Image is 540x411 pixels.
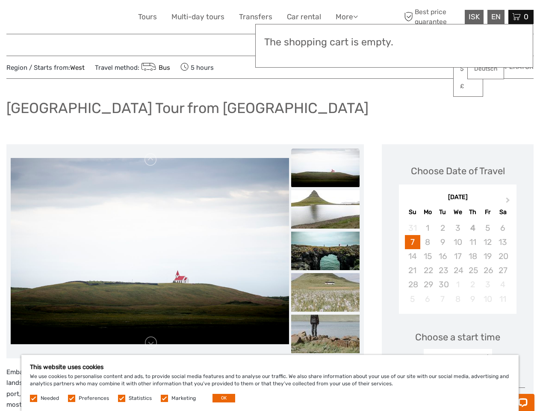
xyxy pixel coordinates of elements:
[411,164,505,178] div: Choose Date of Travel
[41,395,59,402] label: Needed
[405,221,420,235] div: Not available Sunday, August 31st, 2025
[450,221,465,235] div: Not available Wednesday, September 3rd, 2025
[291,232,360,270] img: f511949b9318488fb3fcc0d5b2df8cb7_slider_thumbnail.jpeg
[495,263,510,277] div: Not available Saturday, September 27th, 2025
[465,249,480,263] div: Not available Thursday, September 18th, 2025
[420,249,435,263] div: Not available Monday, September 15th, 2025
[180,61,214,73] span: 5 hours
[129,395,152,402] label: Statistics
[6,99,369,117] h1: [GEOGRAPHIC_DATA] Tour from [GEOGRAPHIC_DATA]
[171,395,196,402] label: Marketing
[405,263,420,277] div: Not available Sunday, September 21st, 2025
[420,292,435,306] div: Not available Monday, October 6th, 2025
[12,15,97,22] p: Chat now
[435,221,450,235] div: Not available Tuesday, September 2nd, 2025
[420,235,435,249] div: Not available Monday, September 8th, 2025
[454,61,483,77] a: $
[401,221,513,306] div: month 2025-09
[465,221,480,235] div: Not available Thursday, September 4th, 2025
[98,13,109,24] button: Open LiveChat chat widget
[450,206,465,218] div: We
[291,149,360,187] img: 18f1811b22dc45e285910ffbc7159f48_slider_thumbnail.jpeg
[405,292,420,306] div: Not available Sunday, October 5th, 2025
[495,221,510,235] div: Not available Saturday, September 6th, 2025
[450,235,465,249] div: Not available Wednesday, September 10th, 2025
[6,63,85,72] span: Region / Starts from:
[446,354,469,365] div: 08:00
[480,263,495,277] div: Not available Friday, September 26th, 2025
[469,12,480,21] span: ISK
[450,292,465,306] div: Not available Wednesday, October 8th, 2025
[171,11,224,23] a: Multi-day tours
[435,235,450,249] div: Not available Tuesday, September 9th, 2025
[138,11,157,23] a: Tours
[487,10,505,24] div: EN
[450,249,465,263] div: Not available Wednesday, September 17th, 2025
[30,363,510,371] h5: This website uses cookies
[212,394,235,402] button: OK
[21,355,519,411] div: We use cookies to personalise content and ads, to provide social media features and to analyse ou...
[70,64,85,71] a: West
[435,292,450,306] div: Not available Tuesday, October 7th, 2025
[415,331,500,344] span: Choose a start time
[495,235,510,249] div: Not available Saturday, September 13th, 2025
[502,195,516,209] button: Next Month
[480,277,495,292] div: Not available Friday, October 3rd, 2025
[435,263,450,277] div: Not available Tuesday, September 23rd, 2025
[287,11,321,23] a: Car rental
[291,190,360,229] img: 580b9da5688846ed9bca77c96da0c5ed_slider_thumbnail.jpeg
[239,11,272,23] a: Transfers
[420,263,435,277] div: Not available Monday, September 22nd, 2025
[402,7,463,26] span: Best price guarantee
[420,277,435,292] div: Not available Monday, September 29th, 2025
[399,193,516,202] div: [DATE]
[435,277,450,292] div: Not available Tuesday, September 30th, 2025
[95,61,170,73] span: Travel method:
[405,249,420,263] div: Not available Sunday, September 14th, 2025
[480,292,495,306] div: Not available Friday, October 10th, 2025
[139,64,170,71] a: Bus
[480,235,495,249] div: Not available Friday, September 12th, 2025
[465,292,480,306] div: Not available Thursday, October 9th, 2025
[450,263,465,277] div: Not available Wednesday, September 24th, 2025
[465,263,480,277] div: Not available Thursday, September 25th, 2025
[291,273,360,312] img: e620bdae35974dd1b66b8dbf91957936_slider_thumbnail.jpeg
[336,11,358,23] a: More
[480,221,495,235] div: Not available Friday, September 5th, 2025
[465,206,480,218] div: Th
[454,79,483,94] a: £
[465,235,480,249] div: Not available Thursday, September 11th, 2025
[495,292,510,306] div: Not available Saturday, October 11th, 2025
[405,206,420,218] div: Su
[465,277,480,292] div: Not available Thursday, October 2nd, 2025
[495,277,510,292] div: Not available Saturday, October 4th, 2025
[264,36,524,48] h3: The shopping cart is empty.
[522,12,530,21] span: 0
[450,277,465,292] div: Not available Wednesday, October 1st, 2025
[291,315,360,353] img: 6460c1a7bec34f5a9e0bca7519b0826d_slider_thumbnail.jpeg
[435,206,450,218] div: Tu
[420,221,435,235] div: Not available Monday, September 1st, 2025
[468,61,504,77] a: Deutsch
[405,277,420,292] div: Not available Sunday, September 28th, 2025
[495,249,510,263] div: Not available Saturday, September 20th, 2025
[435,249,450,263] div: Not available Tuesday, September 16th, 2025
[480,206,495,218] div: Fr
[495,206,510,218] div: Sa
[6,367,364,411] p: Embark on an unforgettable day tour from [GEOGRAPHIC_DATA] to [GEOGRAPHIC_DATA], exploring the st...
[11,158,289,344] img: 18f1811b22dc45e285910ffbc7159f48_main_slider.jpeg
[405,235,420,249] div: Choose Sunday, September 7th, 2025
[79,395,109,402] label: Preferences
[480,249,495,263] div: Not available Friday, September 19th, 2025
[420,206,435,218] div: Mo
